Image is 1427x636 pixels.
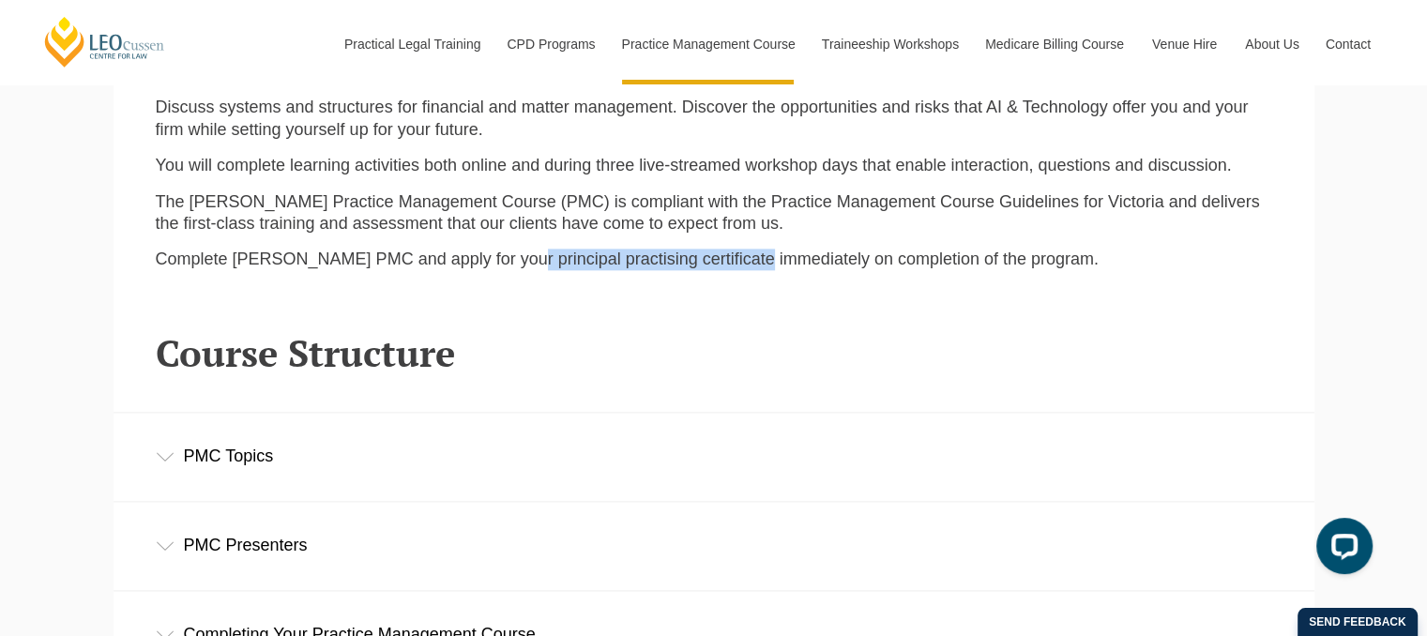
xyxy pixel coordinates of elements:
p: You will complete learning activities both online and during three live-streamed workshop days th... [156,155,1272,176]
a: Contact [1312,4,1385,84]
a: Practical Legal Training [330,4,493,84]
a: Practice Management Course [608,4,808,84]
p: Discuss systems and structures for financial and matter management. Discover the opportunities an... [156,97,1272,141]
div: PMC Topics [114,413,1314,500]
a: Traineeship Workshops [808,4,971,84]
a: [PERSON_NAME] Centre for Law [42,15,167,68]
a: About Us [1231,4,1312,84]
a: CPD Programs [493,4,607,84]
h2: Course Structure [156,332,1272,373]
div: PMC Presenters [114,502,1314,589]
a: Venue Hire [1138,4,1231,84]
iframe: LiveChat chat widget [1301,510,1380,589]
a: Medicare Billing Course [971,4,1138,84]
p: The [PERSON_NAME] Practice Management Course (PMC) is compliant with the Practice Management Cour... [156,191,1272,235]
p: Complete [PERSON_NAME] PMC and apply for your principal practising certificate immediately on com... [156,249,1272,270]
